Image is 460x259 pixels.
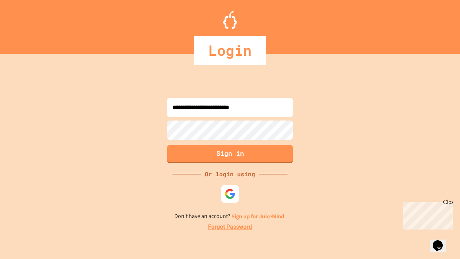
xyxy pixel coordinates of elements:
div: Chat with us now!Close [3,3,50,46]
img: google-icon.svg [225,188,235,199]
p: Don't have an account? [174,212,286,221]
img: Logo.svg [223,11,237,29]
iframe: chat widget [430,230,453,252]
a: Sign up for JuiceMind. [231,213,286,220]
a: Forgot Password [208,223,252,231]
iframe: chat widget [400,199,453,230]
button: Sign in [167,145,293,163]
div: Login [194,36,266,65]
div: Or login using [201,170,259,178]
